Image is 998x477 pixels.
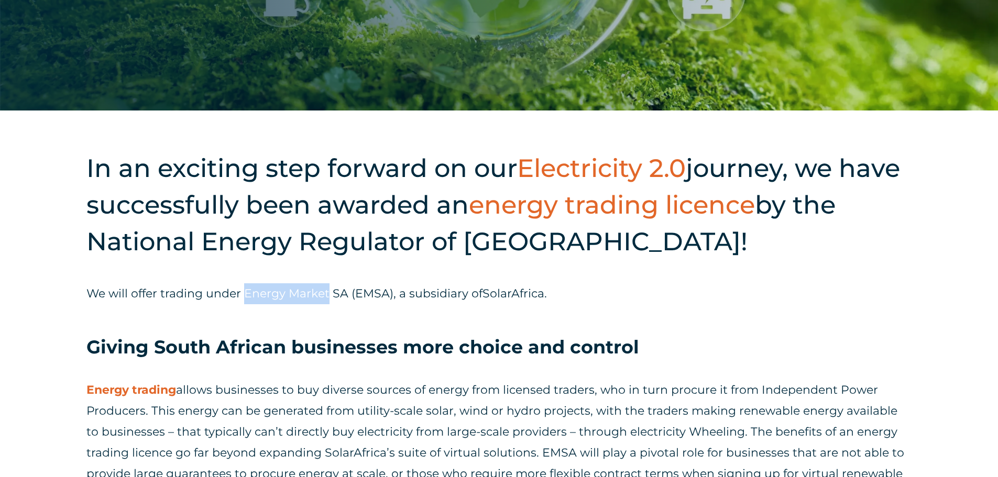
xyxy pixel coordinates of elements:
[482,286,544,301] span: SolarAfrica
[469,190,755,220] span: energy trading licence
[86,150,912,260] h2: In an exciting step forward on our journey, we have successfully been awarded an by the National ...
[544,286,547,301] span: .
[86,286,482,301] span: We will offer trading under Energy Market SA (EMSA), a subsidiary of
[517,153,686,183] span: Electricity 2.0
[86,335,912,359] h3: Giving South African businesses more choice and control
[86,383,176,397] a: Energy trading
